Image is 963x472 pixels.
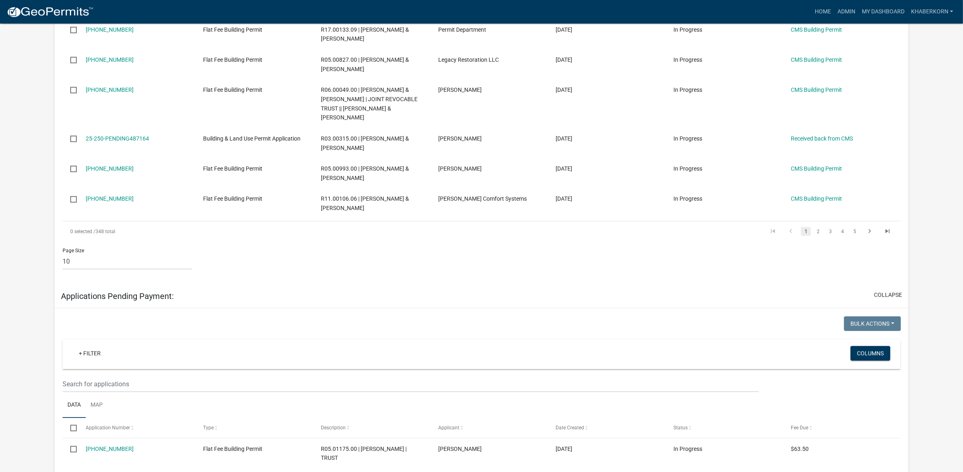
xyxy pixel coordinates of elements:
[203,195,262,202] span: Flat Fee Building Permit
[836,225,848,238] li: page 4
[321,425,346,431] span: Description
[438,195,527,202] span: Haley Comfort Systems
[850,346,890,361] button: Columns
[321,165,409,181] span: R05.00993.00 | KEVIN L & CYNTHIA J FUERSTNEAU
[438,425,459,431] span: Applicant
[61,291,174,301] h5: Applications Pending Payment:
[673,56,702,63] span: In Progress
[78,418,195,437] datatable-header-cell: Application Number
[848,225,861,238] li: page 5
[666,418,783,437] datatable-header-cell: Status
[791,87,842,93] a: CMS Building Permit
[673,195,702,202] span: In Progress
[86,26,134,33] a: [PHONE_NUMBER]
[86,165,134,172] a: [PHONE_NUMBER]
[880,227,895,236] a: go to last page
[812,4,834,19] a: Home
[86,195,134,202] a: [PHONE_NUMBER]
[72,346,107,361] a: + Filter
[791,135,853,142] a: Received back from CMS
[783,227,799,236] a: go to previous page
[556,26,573,33] span: 10/06/2025
[791,165,842,172] a: CMS Building Permit
[203,87,262,93] span: Flat Fee Building Permit
[813,227,823,236] a: 2
[908,4,957,19] a: khaberkorn
[203,446,262,452] span: Flat Fee Building Permit
[834,4,859,19] a: Admin
[673,135,702,142] span: In Progress
[556,446,573,452] span: 09/30/2025
[86,425,130,431] span: Application Number
[86,446,134,452] a: [PHONE_NUMBER]
[556,135,573,142] span: 10/02/2025
[874,291,902,299] button: collapse
[321,195,409,211] span: R11.00106.06 | RICHARD & VALERIE MAHONEY
[438,87,482,93] span: Skya Jandt
[673,87,702,93] span: In Progress
[63,376,759,392] input: Search for applications
[321,56,409,72] span: R05.00827.00 | JOHN C JR & JACKLYN F HEINS
[63,392,86,418] a: Data
[844,316,901,331] button: Bulk Actions
[548,418,665,437] datatable-header-cell: Date Created
[862,227,877,236] a: go to next page
[556,165,573,172] span: 10/01/2025
[791,446,809,452] span: $63.50
[195,418,313,437] datatable-header-cell: Type
[321,135,409,151] span: R03.00315.00 | JOSEPH & REBECCA W SCHWEN
[673,165,702,172] span: In Progress
[791,56,842,63] a: CMS Building Permit
[859,4,908,19] a: My Dashboard
[321,87,418,121] span: R06.00049.00 | ALBERT C & MARIE T MEYER | JOINT REVOCABLE TRUST || MATTHEW M & AMY J MEYER
[438,26,486,33] span: Permit Department
[203,425,214,431] span: Type
[800,225,812,238] li: page 1
[850,227,859,236] a: 5
[63,418,78,437] datatable-header-cell: Select
[203,165,262,172] span: Flat Fee Building Permit
[321,26,409,42] span: R17.00133.09 | MICHAEL & JILL KOBLER
[203,26,262,33] span: Flat Fee Building Permit
[431,418,548,437] datatable-header-cell: Applicant
[86,87,134,93] a: [PHONE_NUMBER]
[438,56,499,63] span: Legacy Restoration LLC
[86,56,134,63] a: [PHONE_NUMBER]
[791,195,842,202] a: CMS Building Permit
[556,195,573,202] span: 10/01/2025
[438,135,482,142] span: Joe Schwen
[556,425,584,431] span: Date Created
[556,56,573,63] span: 10/02/2025
[556,87,573,93] span: 10/02/2025
[321,446,407,461] span: R05.01175.00 | ROY E KOEPSELL | TRUST
[438,165,482,172] span: Troy Stock
[63,221,395,242] div: 348 total
[791,425,808,431] span: Fee Due
[86,392,108,418] a: Map
[791,26,842,33] a: CMS Building Permit
[673,446,702,452] span: In Progress
[673,425,688,431] span: Status
[203,56,262,63] span: Flat Fee Building Permit
[765,227,781,236] a: go to first page
[673,26,702,33] span: In Progress
[825,227,835,236] a: 3
[86,135,149,142] a: 25-250-PENDING487164
[837,227,847,236] a: 4
[824,225,836,238] li: page 3
[70,229,95,234] span: 0 selected /
[783,418,900,437] datatable-header-cell: Fee Due
[313,418,431,437] datatable-header-cell: Description
[801,227,811,236] a: 1
[438,446,482,452] span: Phil Herbert
[812,225,824,238] li: page 2
[203,135,301,142] span: Building & Land Use Permit Application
